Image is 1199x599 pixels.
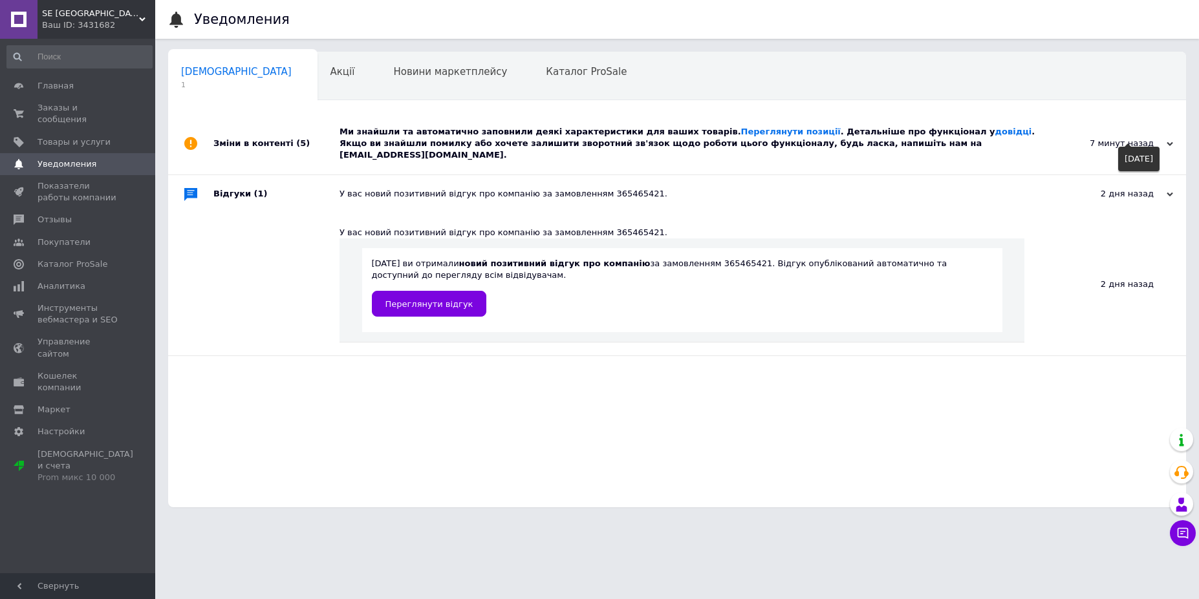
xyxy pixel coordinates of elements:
span: SE Korea [42,8,139,19]
span: [DEMOGRAPHIC_DATA] и счета [38,448,133,484]
span: Акції [330,66,355,78]
span: (5) [296,138,310,148]
input: Поиск [6,45,153,68]
div: 7 минут назад [1044,138,1173,149]
a: Переглянути позиції [741,127,841,136]
span: Переглянути відгук [385,299,473,309]
b: новий позитивний відгук про компанію [459,258,651,268]
span: Новини маркетплейсу [393,66,507,78]
div: 2 дня назад [1044,188,1173,200]
span: Кошелек компании [38,370,120,394]
span: Уведомления [38,158,96,170]
button: Чат с покупателем [1170,520,1196,546]
span: Главная [38,80,74,92]
span: (1) [254,189,268,198]
div: У вас новий позитивний відгук про компанію за замовленням 365465421. [340,227,1024,238]
div: [DATE] ви отримали за замовленням 365465421. Відгук опублікований автоматично та доступний до пер... [372,258,993,317]
span: Маркет [38,404,70,415]
div: Ми знайшли та автоматично заповнили деякі характеристики для ваших товарів. . Детальніше про функ... [340,126,1044,162]
a: довідці [995,127,1032,136]
div: 2 дня назад [1024,214,1186,355]
span: Заказы и сообщения [38,102,120,125]
span: [DEMOGRAPHIC_DATA] [181,66,292,78]
h1: Уведомления [194,12,290,27]
div: Ваш ID: 3431682 [42,19,155,31]
span: Каталог ProSale [546,66,627,78]
span: Каталог ProSale [38,258,107,270]
div: Відгуки [213,175,340,214]
span: Отзывы [38,214,72,226]
span: 1 [181,80,292,90]
span: Аналитика [38,280,85,292]
div: [DATE] [1118,147,1160,171]
span: Инструменты вебмастера и SEO [38,302,120,326]
a: Переглянути відгук [372,291,487,317]
span: Настройки [38,426,85,437]
div: Prom микс 10 000 [38,472,133,483]
span: Товары и услуги [38,136,111,148]
div: У вас новий позитивний відгук про компанію за замовленням 365465421. [340,188,1044,200]
span: Покупатели [38,236,91,248]
span: Управление сайтом [38,336,120,359]
div: Зміни в контенті [213,113,340,174]
span: Показатели работы компании [38,180,120,204]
